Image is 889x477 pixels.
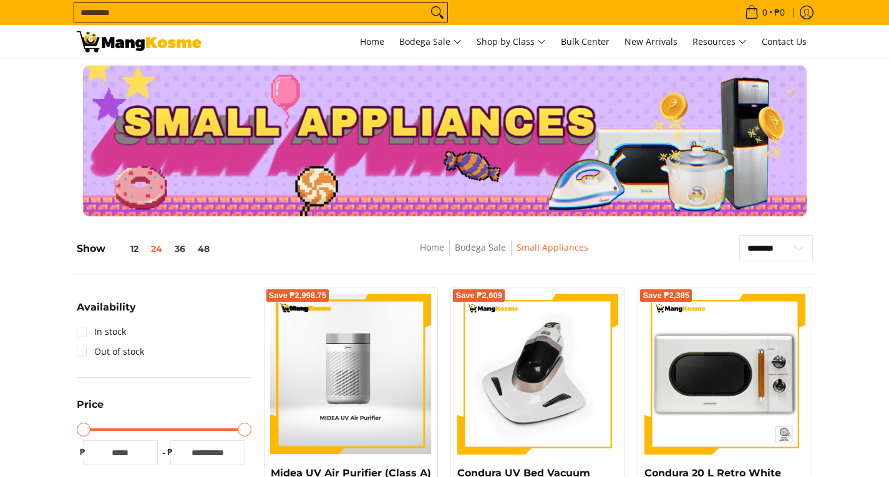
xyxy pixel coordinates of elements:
[755,25,813,59] a: Contact Us
[760,8,769,17] span: 0
[455,292,502,299] span: Save ₱2,609
[420,241,444,253] a: Home
[164,446,177,458] span: ₱
[457,294,618,455] img: Condura UV Bed Vacuum Cleaner (Class B)
[77,400,104,410] span: Price
[643,292,689,299] span: Save ₱2,385
[686,25,753,59] a: Resources
[427,3,447,22] button: Search
[329,240,679,268] nav: Breadcrumbs
[399,34,462,50] span: Bodega Sale
[77,446,89,458] span: ₱
[145,244,168,254] button: 24
[561,36,610,47] span: Bulk Center
[269,292,327,299] span: Save ₱2,998.75
[517,241,588,253] a: Small Appliances
[455,241,506,253] a: Bodega Sale
[393,25,468,59] a: Bodega Sale
[77,302,136,312] span: Availability
[477,34,546,50] span: Shop by Class
[168,244,192,254] button: 36
[644,294,805,455] img: condura-vintage-style-20-liter-micowave-oven-with-icc-sticker-class-b-full-front-view-mang-kosme
[354,25,391,59] a: Home
[192,244,216,254] button: 48
[214,25,813,59] nav: Main Menu
[618,25,684,59] a: New Arrivals
[77,400,104,419] summary: Open
[772,8,787,17] span: ₱0
[624,36,678,47] span: New Arrivals
[77,342,144,362] a: Out of stock
[741,6,789,19] span: •
[692,34,747,50] span: Resources
[271,294,432,455] img: midea-air purifier-with UV-technology-front-view-mang-kosme
[77,31,202,52] img: Small Appliances l Mang Kosme: Home Appliances Warehouse Sale | Page 4
[555,25,616,59] a: Bulk Center
[105,244,145,254] button: 12
[470,25,552,59] a: Shop by Class
[77,243,216,255] h5: Show
[360,36,384,47] span: Home
[77,302,136,322] summary: Open
[762,36,807,47] span: Contact Us
[77,322,126,342] a: In stock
